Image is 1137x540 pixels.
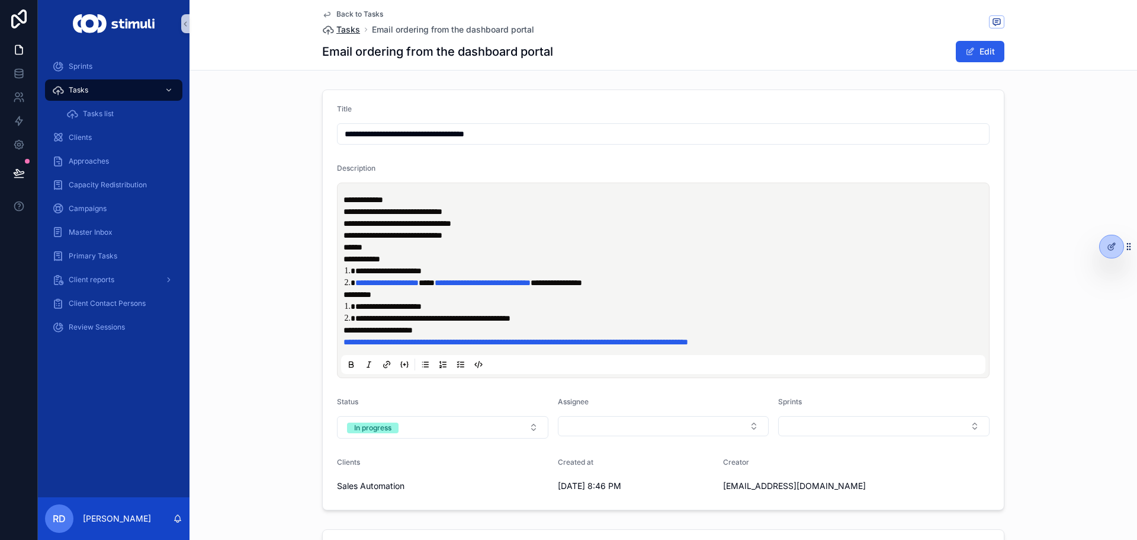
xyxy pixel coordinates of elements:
span: Primary Tasks [69,251,117,261]
span: Title [337,104,352,113]
span: Sprints [778,397,802,406]
span: Tasks list [83,109,114,119]
a: Campaigns [45,198,182,219]
span: Client reports [69,275,114,285]
span: Sprints [69,62,92,71]
a: Client reports [45,269,182,290]
span: Campaigns [69,204,107,213]
a: Sprints [45,56,182,77]
a: Back to Tasks [322,9,383,19]
span: RD [53,512,66,526]
button: Select Button [337,416,548,439]
span: Client Contact Persons [69,299,146,308]
span: Assignee [558,397,589,406]
span: Status [337,397,358,406]
span: Tasks [336,24,360,36]
span: Capacity Redistribution [69,180,147,190]
span: Tasks [69,85,88,95]
span: [DATE] 8:46 PM [558,480,714,492]
div: scrollable content [38,47,189,353]
a: Capacity Redistribution [45,174,182,196]
a: Approaches [45,151,182,172]
a: Client Contact Persons [45,293,182,314]
span: Sales Automation [337,480,404,492]
a: Tasks list [59,103,182,124]
a: Tasks [45,79,182,101]
span: Review Sessions [69,322,125,332]
div: In progress [354,423,391,433]
button: Select Button [558,416,769,436]
p: [PERSON_NAME] [83,513,151,525]
a: Master Inbox [45,222,182,243]
a: Clients [45,127,182,148]
span: Approaches [69,156,109,166]
span: Description [337,164,375,172]
a: Email ordering from the dashboard portal [372,24,534,36]
span: Creator [723,458,749,466]
button: Select Button [778,416,990,436]
span: Created at [558,458,593,466]
a: Primary Tasks [45,245,182,267]
h1: Email ordering from the dashboard portal [322,43,553,60]
a: Review Sessions [45,317,182,338]
span: Master Inbox [69,228,113,237]
img: App logo [73,14,154,33]
span: Clients [69,133,92,142]
span: Clients [337,458,360,466]
span: Back to Tasks [336,9,383,19]
span: [EMAIL_ADDRESS][DOMAIN_NAME] [723,480,879,492]
a: Tasks [322,24,360,36]
button: Edit [956,41,1004,62]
